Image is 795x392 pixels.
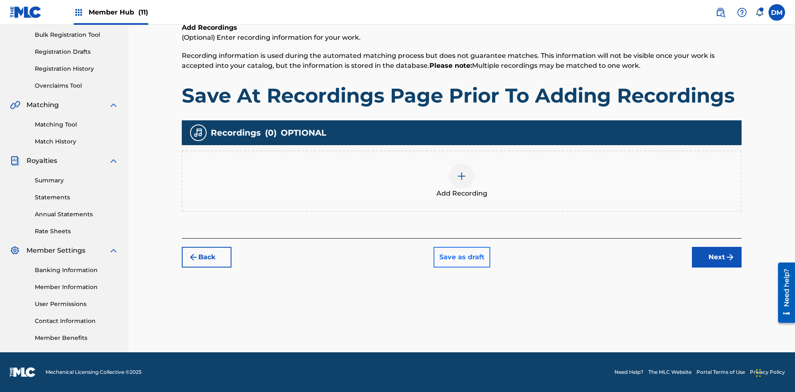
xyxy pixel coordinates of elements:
[182,23,742,33] h6: Add Recordings
[772,259,795,327] iframe: Resource Center
[754,352,795,392] iframe: Chat Widget
[737,7,747,17] img: help
[756,361,761,385] div: Drag
[281,127,326,139] span: OPTIONAL
[10,367,36,377] img: logo
[108,100,118,110] img: expand
[265,127,277,139] span: ( 0 )
[108,156,118,166] img: expand
[193,128,203,138] img: recording
[434,247,490,268] button: Save as draft
[74,7,84,17] img: Top Rightsholders
[35,65,118,73] a: Registration History
[138,8,148,16] span: (11)
[89,7,148,17] span: Member Hub
[182,33,361,41] span: (Optional) Enter recording information for your work.
[692,247,742,268] button: Next
[211,127,261,139] span: Recordings
[35,227,118,236] a: Rate Sheets
[10,100,20,110] img: Matching
[35,48,118,56] a: Registration Drafts
[35,120,118,129] a: Matching Tool
[35,266,118,275] a: Banking Information
[734,4,750,21] div: Help
[182,52,715,69] span: Recording information is used during the automated matching process but does not guarantee matche...
[715,7,725,17] img: search
[26,156,57,166] span: Royalties
[10,246,20,256] img: Member Settings
[429,62,472,69] strong: Please note:
[35,300,118,308] a: User Permissions
[35,210,118,219] a: Annual Statements
[755,8,764,17] div: Notifications
[35,193,118,202] a: Statements
[457,171,467,181] img: add
[35,137,118,146] a: Match History
[188,252,198,262] img: 7ee5dd4eb1f8a8e3ef2f.svg
[614,368,643,376] a: Need Help?
[46,368,142,376] span: Mechanical Licensing Collective © 2025
[648,368,691,376] a: The MLC Website
[725,252,735,262] img: f7272a7cc735f4ea7f67.svg
[10,6,42,18] img: MLC Logo
[108,246,118,256] img: expand
[182,247,231,268] button: Back
[750,368,785,376] a: Privacy Policy
[26,246,85,256] span: Member Settings
[182,83,742,108] h1: Save At Recordings Page Prior To Adding Recordings
[768,4,785,21] div: User Menu
[35,317,118,325] a: Contact Information
[436,189,487,198] span: Add Recording
[35,31,118,39] a: Bulk Registration Tool
[10,156,20,166] img: Royalties
[35,283,118,292] a: Member Information
[35,176,118,185] a: Summary
[35,81,118,90] a: Overclaims Tool
[26,100,59,110] span: Matching
[712,4,729,21] a: Public Search
[696,368,745,376] a: Portal Terms of Use
[35,334,118,342] a: Member Benefits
